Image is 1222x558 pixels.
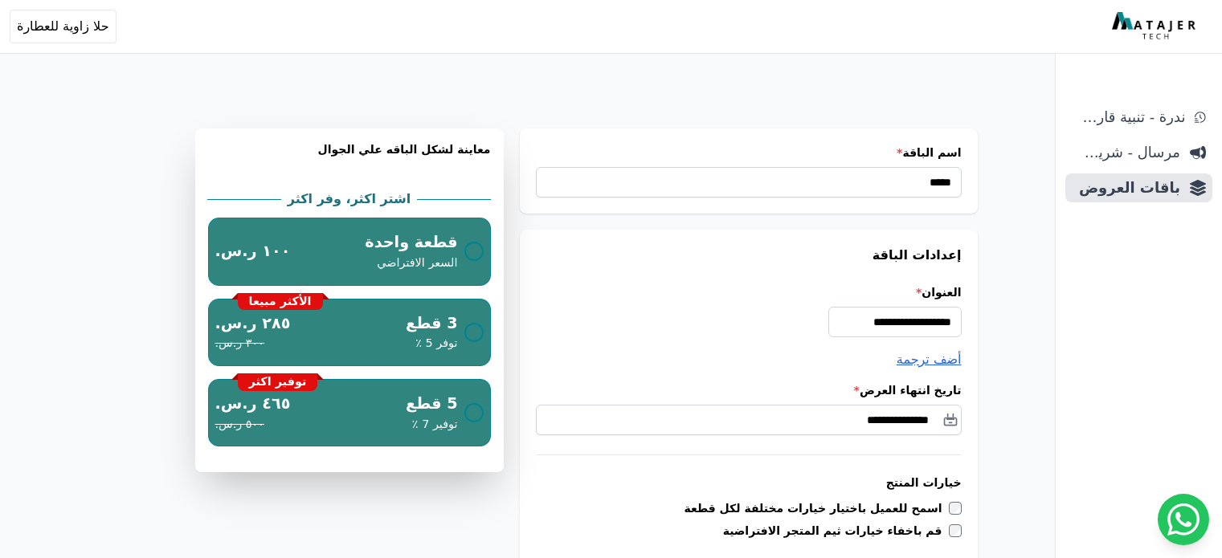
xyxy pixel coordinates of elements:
[215,393,291,416] span: ٤٦٥ ر.س.
[215,335,264,352] span: ٣٠٠ ر.س.
[536,475,962,491] h3: خيارات المنتج
[377,255,457,272] span: السعر الافتراضي
[406,312,457,336] span: 3 قطع
[1072,106,1185,128] span: ندرة - تنبية قارب علي النفاذ
[536,246,962,265] h3: إعدادات الباقة
[1112,12,1200,41] img: MatajerTech Logo
[415,335,457,352] span: توفر 5 ٪
[1072,141,1180,164] span: مرسال - شريط دعاية
[208,141,491,177] h3: معاينة لشكل الباقه علي الجوال
[536,284,962,300] label: العنوان
[288,189,411,209] h2: اشتر اكثر، وفر اكثر
[215,416,264,434] span: ٥٠٠ ر.س.
[685,500,949,516] label: اسمح للعميل باختيار خيارات مختلفة لكل قطعة
[723,523,949,539] label: قم باخفاء خيارات ثيم المتجر الافتراضية
[215,240,291,263] span: ١٠٠ ر.س.
[897,350,962,369] button: أضف ترجمة
[365,231,457,255] span: قطعة واحدة
[238,373,318,391] div: توفير اكثر
[536,382,962,398] label: تاريخ انتهاء العرض
[17,17,109,36] span: حلا زاوية للعطارة
[406,393,457,416] span: 5 قطع
[10,10,116,43] button: حلا زاوية للعطارة
[412,416,458,434] span: توفير 7 ٪
[238,293,323,311] div: الأكثر مبيعا
[897,352,962,367] span: أضف ترجمة
[1072,177,1180,199] span: باقات العروض
[536,145,962,161] label: اسم الباقة
[215,312,291,336] span: ٢٨٥ ر.س.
